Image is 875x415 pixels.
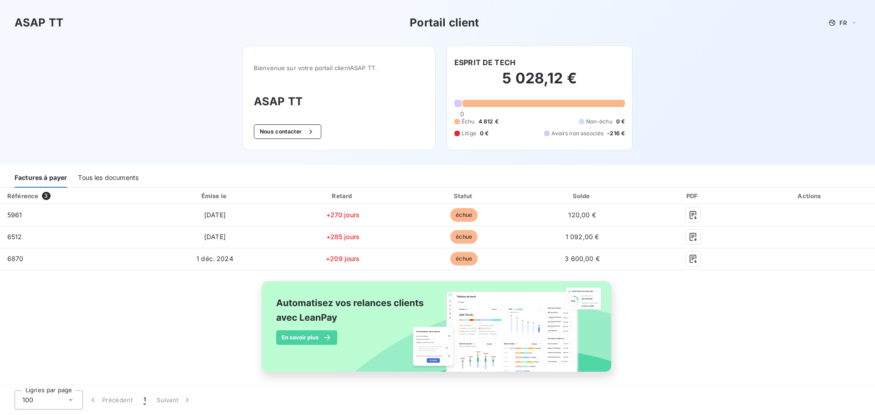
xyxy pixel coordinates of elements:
div: Actions [747,191,873,200]
h3: ASAP TT [15,15,63,31]
span: 5961 [7,211,22,219]
div: Émise le [150,191,280,200]
span: -216 € [607,129,625,138]
span: 1 déc. 2024 [196,255,233,262]
button: 1 [138,390,151,410]
span: échue [450,208,478,222]
span: +209 jours [326,255,360,262]
span: +285 jours [326,233,360,241]
button: Suivant [151,390,197,410]
div: Retard [283,191,402,200]
span: Non-échu [586,118,612,126]
span: +270 jours [326,211,360,219]
button: Nous contacter [254,124,321,139]
h3: Portail client [410,15,479,31]
h2: 5 028,12 € [454,69,625,97]
h6: ESPRIT DE TECH [454,57,515,68]
span: 1 092,00 € [566,233,599,241]
div: Statut [406,191,522,200]
div: Tous les documents [78,169,139,188]
span: Échu [462,118,475,126]
span: 6512 [7,233,22,241]
span: échue [450,230,478,244]
button: Précédent [83,390,138,410]
div: Référence [7,192,38,200]
span: 100 [22,395,33,405]
span: 6870 [7,255,24,262]
div: Solde [526,191,639,200]
span: 0 [460,110,464,118]
span: [DATE] [204,211,226,219]
span: 3 [42,192,50,200]
span: Avoirs non associés [551,129,603,138]
span: Litige [462,129,476,138]
span: Bienvenue sur votre portail client ASAP TT . [254,64,424,72]
span: FR [839,19,847,26]
span: échue [450,252,478,266]
div: Factures à payer [15,169,67,188]
div: PDF [643,191,744,200]
span: 4 812 € [479,118,499,126]
span: 0 € [616,118,625,126]
span: 1 [144,395,146,405]
span: 120,00 € [568,211,596,219]
h3: ASAP TT [254,93,424,110]
span: 0 € [480,129,489,138]
span: [DATE] [204,233,226,241]
span: 3 600,00 € [565,255,600,262]
img: banner [253,276,622,388]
